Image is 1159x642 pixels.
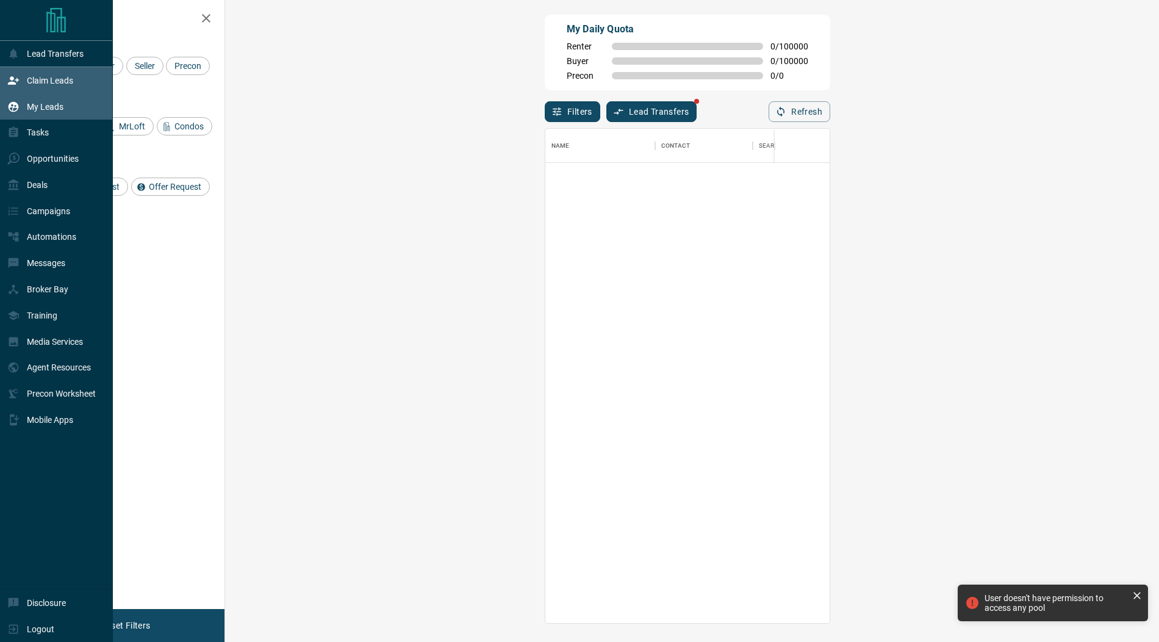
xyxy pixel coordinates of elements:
div: Contact [655,129,753,163]
div: Condos [157,117,212,135]
span: 0 / 100000 [770,56,808,66]
span: Buyer [567,56,605,66]
span: MrLoft [115,121,149,131]
span: 0 / 0 [770,71,808,81]
button: Refresh [769,101,830,122]
span: Precon [567,71,605,81]
span: Seller [131,61,159,71]
span: Offer Request [145,182,206,192]
span: Condos [170,121,208,131]
div: Seller [126,57,163,75]
div: Precon [166,57,210,75]
span: 0 / 100000 [770,41,808,51]
span: Precon [170,61,206,71]
button: Lead Transfers [606,101,697,122]
div: MrLoft [101,117,154,135]
span: Renter [567,41,605,51]
button: Reset Filters [93,615,158,636]
div: Name [545,129,655,163]
div: User doesn't have permission to access any pool [985,593,1127,613]
div: Name [551,129,570,163]
div: Offer Request [131,178,210,196]
p: My Daily Quota [567,22,808,37]
h2: Filters [39,12,212,27]
button: Filters [545,101,600,122]
div: Contact [661,129,690,163]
